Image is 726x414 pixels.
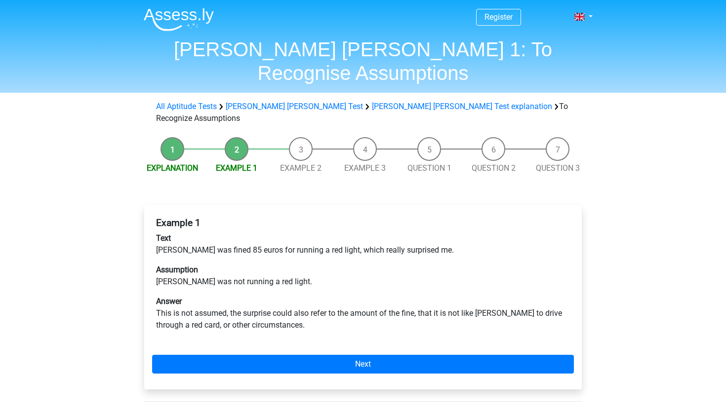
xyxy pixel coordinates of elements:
[156,296,570,331] p: This is not assumed, the surprise could also refer to the amount of the fine, that it is not like...
[136,38,590,85] h1: [PERSON_NAME] [PERSON_NAME] 1: To Recognise Assumptions
[156,264,570,288] p: [PERSON_NAME] was not running a red light.
[156,297,182,306] b: Answer
[472,163,516,173] a: Question 2
[152,101,574,124] div: To Recognize Assumptions
[156,233,171,243] b: Text
[156,102,217,111] a: All Aptitude Tests
[156,232,570,256] p: [PERSON_NAME] was fined 85 euros for running a red light, which really surprised me.
[152,355,574,374] a: Next
[147,163,198,173] a: Explanation
[372,102,552,111] a: [PERSON_NAME] [PERSON_NAME] Test explanation
[144,8,214,31] img: Assessly
[226,102,363,111] a: [PERSON_NAME] [PERSON_NAME] Test
[536,163,580,173] a: Question 3
[407,163,451,173] a: Question 1
[280,163,322,173] a: Example 2
[156,265,198,274] b: Assumption
[216,163,257,173] a: Example 1
[484,12,513,22] a: Register
[156,217,201,228] b: Example 1
[344,163,386,173] a: Example 3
